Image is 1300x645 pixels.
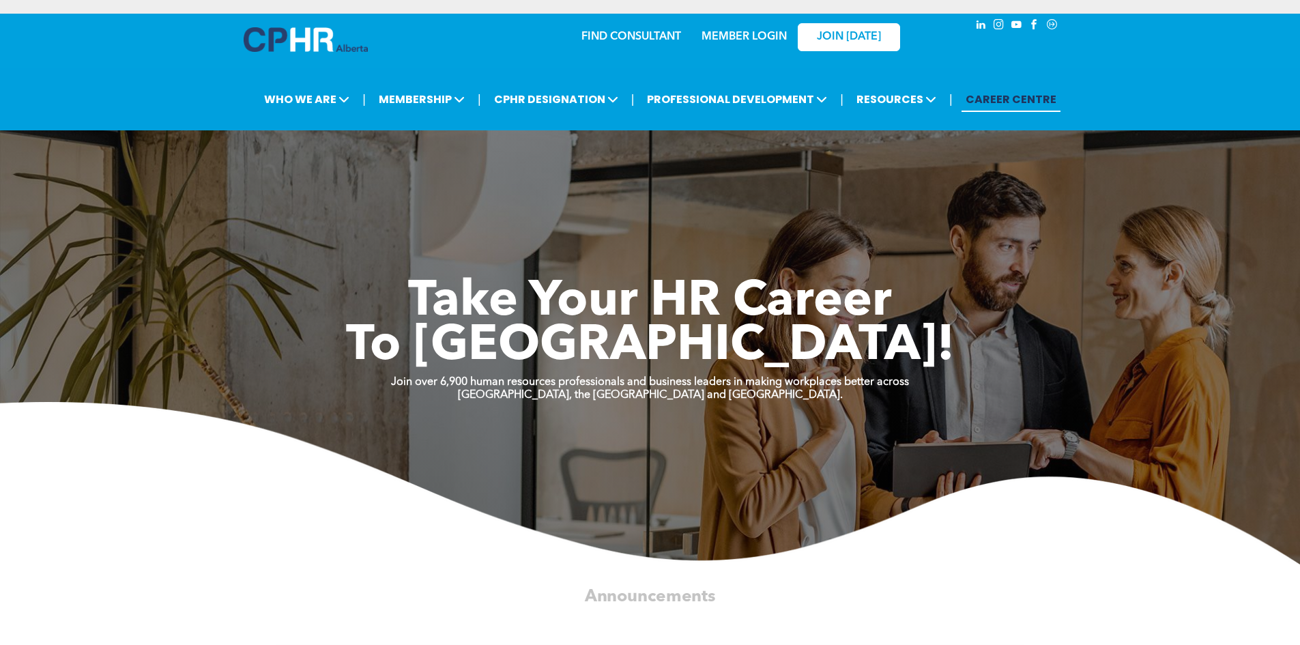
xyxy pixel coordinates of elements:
a: JOIN [DATE] [798,23,900,51]
img: A blue and white logo for cp alberta [244,27,368,52]
span: PROFESSIONAL DEVELOPMENT [643,87,831,112]
li: | [362,85,366,113]
a: Social network [1045,17,1060,35]
span: RESOURCES [852,87,940,112]
a: FIND CONSULTANT [581,31,681,42]
li: | [949,85,953,113]
a: MEMBER LOGIN [702,31,787,42]
li: | [840,85,843,113]
span: Announcements [585,588,716,605]
span: JOIN [DATE] [817,31,881,44]
span: To [GEOGRAPHIC_DATA]! [346,322,955,371]
li: | [478,85,481,113]
strong: Join over 6,900 human resources professionals and business leaders in making workplaces better ac... [391,377,909,388]
span: MEMBERSHIP [375,87,469,112]
a: CAREER CENTRE [962,87,1060,112]
span: Take Your HR Career [408,278,892,327]
a: linkedin [974,17,989,35]
a: instagram [992,17,1007,35]
a: youtube [1009,17,1024,35]
li: | [631,85,635,113]
span: WHO WE ARE [260,87,353,112]
strong: [GEOGRAPHIC_DATA], the [GEOGRAPHIC_DATA] and [GEOGRAPHIC_DATA]. [458,390,843,401]
span: CPHR DESIGNATION [490,87,622,112]
a: facebook [1027,17,1042,35]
